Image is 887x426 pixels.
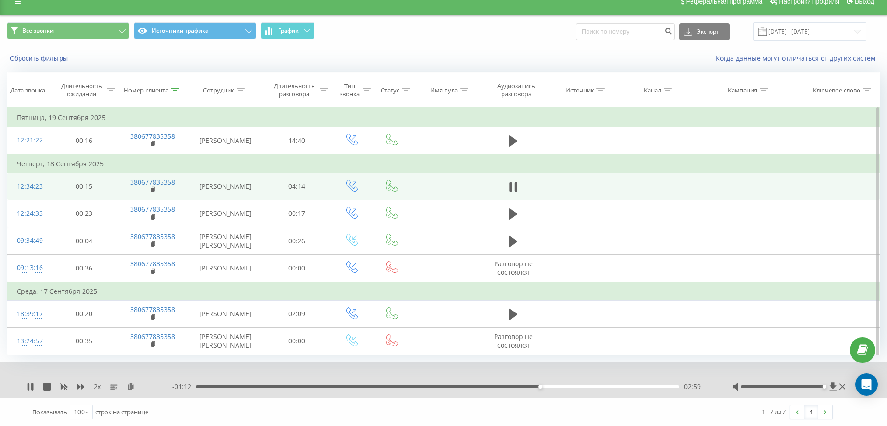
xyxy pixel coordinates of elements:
a: 1 [804,405,818,419]
a: 380677835358 [130,132,175,141]
div: Accessibility label [539,385,543,389]
div: 100 [74,407,85,417]
td: Четверг, 18 Сентября 2025 [7,155,880,173]
div: 12:21:22 [17,131,41,149]
td: 02:09 [263,300,330,327]
span: 02:59 [684,382,701,391]
td: [PERSON_NAME] [PERSON_NAME] [188,327,263,355]
td: [PERSON_NAME] [188,255,263,282]
td: 14:40 [263,127,330,155]
td: 00:23 [50,200,118,227]
div: Номер клиента [124,86,168,94]
td: 00:35 [50,327,118,355]
td: [PERSON_NAME] [PERSON_NAME] [188,227,263,255]
div: Кампания [728,86,757,94]
a: 380677835358 [130,259,175,268]
div: 12:24:33 [17,205,41,223]
span: - 01:12 [172,382,196,391]
td: 00:20 [50,300,118,327]
span: строк на странице [95,408,148,416]
td: 04:14 [263,173,330,200]
td: 00:16 [50,127,118,155]
button: Сбросить фильтры [7,54,72,63]
a: 380677835358 [130,332,175,341]
td: 00:26 [263,227,330,255]
div: Ключевое слово [813,86,860,94]
button: Источники трафика [134,22,256,39]
div: Accessibility label [823,385,826,389]
div: Длительность разговора [272,82,317,98]
a: 380677835358 [130,232,175,241]
span: Разговор не состоялся [494,259,533,277]
div: 1 - 7 из 7 [762,407,786,416]
div: 09:34:49 [17,232,41,250]
button: Экспорт [679,23,730,40]
a: 380677835358 [130,205,175,213]
input: Поиск по номеру [576,23,675,40]
span: 2 x [94,382,101,391]
div: Аудиозапись разговора [489,82,544,98]
div: 09:13:16 [17,259,41,277]
a: Когда данные могут отличаться от других систем [716,54,880,63]
td: 00:00 [263,327,330,355]
td: [PERSON_NAME] [188,200,263,227]
span: График [278,28,299,34]
div: 18:39:17 [17,305,41,323]
td: Среда, 17 Сентября 2025 [7,282,880,301]
button: Все звонки [7,22,129,39]
div: Длительность ожидания [59,82,105,98]
td: 00:04 [50,227,118,255]
a: 380677835358 [130,305,175,314]
td: [PERSON_NAME] [188,300,263,327]
div: Open Intercom Messenger [855,373,878,396]
div: Дата звонка [10,86,45,94]
span: Разговор не состоялся [494,332,533,349]
div: Сотрудник [203,86,234,94]
td: Пятница, 19 Сентября 2025 [7,108,880,127]
div: Статус [381,86,399,94]
div: Источник [566,86,594,94]
td: 00:36 [50,255,118,282]
td: [PERSON_NAME] [188,173,263,200]
button: График [261,22,314,39]
td: [PERSON_NAME] [188,127,263,155]
div: 12:34:23 [17,177,41,196]
span: Показывать [32,408,67,416]
div: Канал [644,86,661,94]
span: Все звонки [22,27,54,35]
a: 380677835358 [130,177,175,186]
td: 00:15 [50,173,118,200]
td: 00:00 [263,255,330,282]
div: 13:24:57 [17,332,41,350]
div: Имя пула [430,86,458,94]
div: Тип звонка [339,82,360,98]
td: 00:17 [263,200,330,227]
